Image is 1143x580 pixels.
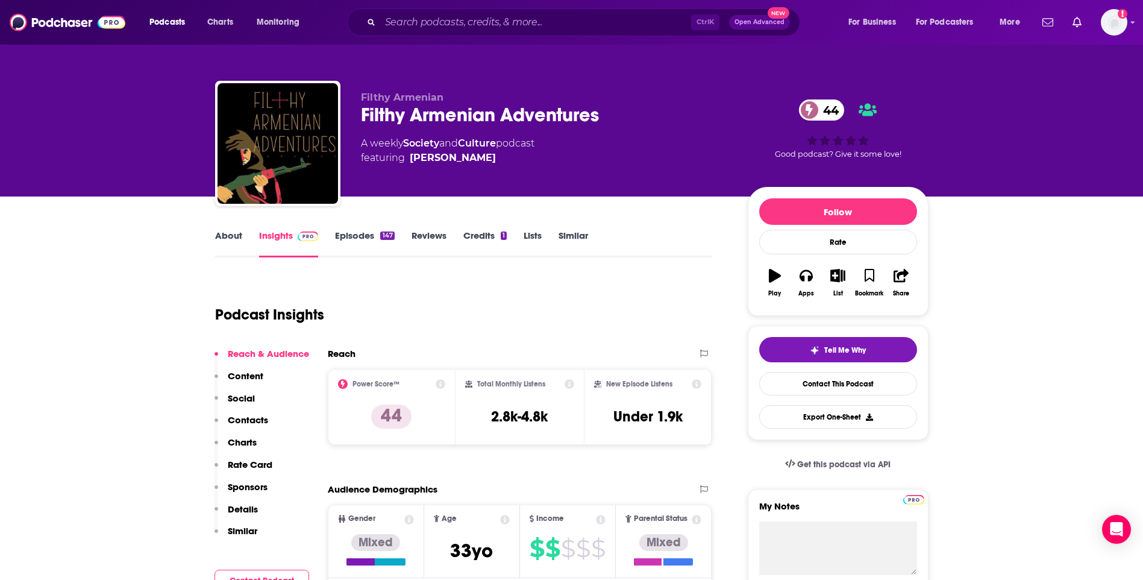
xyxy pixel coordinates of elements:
[361,151,534,165] span: featuring
[439,137,458,149] span: and
[1068,12,1086,33] a: Show notifications dropdown
[218,83,338,204] img: Filthy Armenian Adventures
[559,230,588,257] a: Similar
[215,503,258,526] button: Details
[576,539,590,558] span: $
[348,515,375,523] span: Gender
[545,539,560,558] span: $
[501,232,507,240] div: 1
[207,14,233,31] span: Charts
[361,136,534,165] div: A weekly podcast
[442,515,457,523] span: Age
[228,525,257,537] p: Similar
[768,7,789,19] span: New
[351,534,400,551] div: Mixed
[259,230,319,257] a: InsightsPodchaser Pro
[634,515,687,523] span: Parental Status
[991,13,1035,32] button: open menu
[228,392,255,404] p: Social
[775,450,901,479] a: Get this podcast via API
[215,437,257,459] button: Charts
[463,230,507,257] a: Credits1
[215,525,257,547] button: Similar
[613,408,683,426] h3: Under 1.9k
[799,99,845,121] a: 44
[228,414,268,426] p: Contacts
[822,261,853,304] button: List
[412,230,446,257] a: Reviews
[199,13,240,32] a: Charts
[775,150,901,159] span: Good podcast? Give it some love!
[359,8,812,36] div: Search podcasts, credits, & more...
[759,261,791,304] button: Play
[215,392,255,415] button: Social
[824,345,866,355] span: Tell Me Why
[903,495,924,505] img: Podchaser Pro
[1000,14,1020,31] span: More
[450,539,493,563] span: 33 yo
[840,13,911,32] button: open menu
[215,306,324,324] h1: Podcast Insights
[458,137,496,149] a: Culture
[10,11,125,34] img: Podchaser - Follow, Share and Rate Podcasts
[885,261,916,304] button: Share
[893,290,909,297] div: Share
[141,13,201,32] button: open menu
[380,232,394,240] div: 147
[797,459,891,470] span: Get this podcast via API
[149,14,185,31] span: Podcasts
[228,481,268,493] p: Sponsors
[759,372,917,396] a: Contact This Podcast
[403,137,439,149] a: Society
[768,290,781,297] div: Play
[228,503,258,515] p: Details
[561,539,575,558] span: $
[591,539,605,558] span: $
[1101,9,1127,36] button: Show profile menu
[228,370,263,382] p: Content
[524,230,542,257] a: Lists
[335,230,394,257] a: Episodes147
[257,14,299,31] span: Monitoring
[908,13,991,32] button: open menu
[228,437,257,448] p: Charts
[410,151,496,165] div: [PERSON_NAME]
[810,345,819,355] img: tell me why sparkle
[215,481,268,503] button: Sponsors
[798,290,814,297] div: Apps
[759,337,917,362] button: tell me why sparkleTell Me Why
[848,14,896,31] span: For Business
[215,414,268,437] button: Contacts
[759,198,917,225] button: Follow
[328,348,355,359] h2: Reach
[833,290,843,297] div: List
[759,230,917,254] div: Rate
[536,515,564,523] span: Income
[248,13,315,32] button: open menu
[759,500,917,522] label: My Notes
[380,13,691,32] input: Search podcasts, credits, & more...
[916,14,974,31] span: For Podcasters
[903,493,924,505] a: Pro website
[811,99,845,121] span: 44
[1101,9,1127,36] img: User Profile
[361,92,443,103] span: Filthy Armenian
[855,290,883,297] div: Bookmark
[328,484,437,495] h2: Audience Demographics
[691,14,719,30] span: Ctrl K
[215,230,242,257] a: About
[639,534,688,551] div: Mixed
[215,459,272,481] button: Rate Card
[298,232,319,241] img: Podchaser Pro
[530,539,544,558] span: $
[371,405,412,429] p: 44
[734,19,784,25] span: Open Advanced
[215,370,263,392] button: Content
[748,92,928,166] div: 44Good podcast? Give it some love!
[477,380,545,388] h2: Total Monthly Listens
[729,15,790,30] button: Open AdvancedNew
[791,261,822,304] button: Apps
[215,348,309,370] button: Reach & Audience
